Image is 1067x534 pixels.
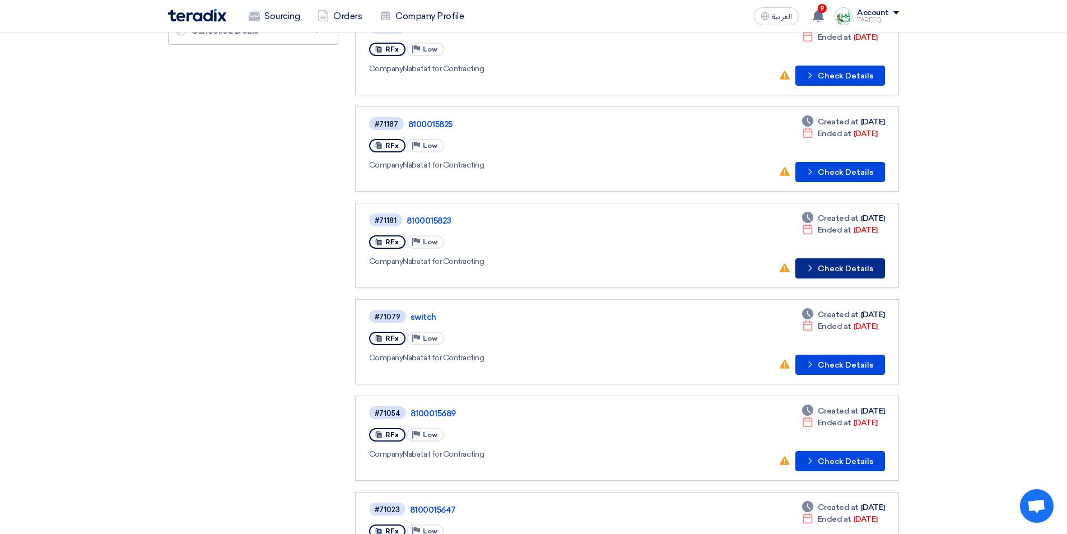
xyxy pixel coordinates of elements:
[423,45,437,53] span: Low
[369,159,691,171] div: Nabatat for Contracting
[369,353,403,363] span: Company
[407,216,687,226] a: 8100015823
[369,160,403,170] span: Company
[818,224,851,236] span: Ended at
[369,64,403,73] span: Company
[857,17,899,24] div: TAREEQ
[385,431,399,439] span: RFx
[385,45,399,53] span: RFx
[411,408,691,419] a: 8100015689
[818,116,859,128] span: Created at
[240,4,309,29] a: Sourcing
[857,8,889,18] div: Account
[818,4,827,13] span: 9
[795,355,885,375] button: Check Details
[802,309,885,321] div: [DATE]
[818,212,859,224] span: Created at
[423,335,437,342] span: Low
[375,217,397,224] div: #71181
[802,224,878,236] div: [DATE]
[795,66,885,86] button: Check Details
[385,335,399,342] span: RFx
[369,449,403,459] span: Company
[423,142,437,150] span: Low
[168,9,226,22] img: Teradix logo
[772,13,792,21] span: العربية
[818,128,851,140] span: Ended at
[369,448,693,460] div: Nabatat for Contracting
[410,505,690,515] a: 8100015647
[802,116,885,128] div: [DATE]
[835,7,852,25] img: Screenshot___1727703618088.png
[375,313,400,321] div: #71079
[375,506,400,513] div: #71023
[802,417,878,429] div: [DATE]
[375,120,398,128] div: #71187
[369,256,689,267] div: Nabatat for Contracting
[818,502,859,513] span: Created at
[385,142,399,150] span: RFx
[802,128,878,140] div: [DATE]
[795,162,885,182] button: Check Details
[369,257,403,266] span: Company
[802,212,885,224] div: [DATE]
[802,405,885,417] div: [DATE]
[369,63,692,75] div: Nabatat for Contracting
[423,238,437,246] span: Low
[802,513,878,525] div: [DATE]
[369,352,693,364] div: Nabatat for Contracting
[818,309,859,321] span: Created at
[385,238,399,246] span: RFx
[1020,489,1054,523] div: Open chat
[802,502,885,513] div: [DATE]
[423,431,437,439] span: Low
[818,417,851,429] span: Ended at
[411,312,691,322] a: switch
[802,31,878,43] div: [DATE]
[754,7,799,25] button: العربية
[818,31,851,43] span: Ended at
[802,321,878,332] div: [DATE]
[309,4,371,29] a: Orders
[371,4,473,29] a: Company Profile
[818,513,851,525] span: Ended at
[375,410,400,417] div: #71054
[408,119,688,129] a: 8100015825
[795,258,885,278] button: Check Details
[818,321,851,332] span: Ended at
[818,405,859,417] span: Created at
[795,451,885,471] button: Check Details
